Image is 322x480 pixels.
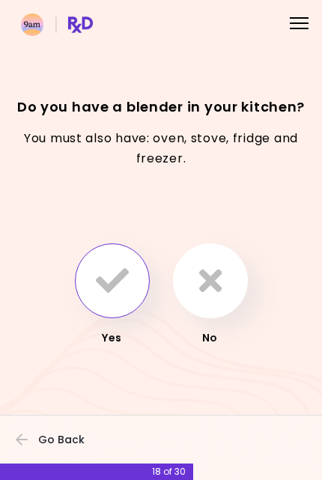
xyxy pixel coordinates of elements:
[167,329,253,346] div: No
[69,329,155,346] div: Yes
[21,13,93,36] img: RxDiet
[13,97,309,117] h1: Do you have a blender in your kitchen?
[38,434,85,446] span: Go Back
[16,423,106,456] button: Go Back
[13,128,309,168] p: You must also have: oven, stove, fridge and freezer.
